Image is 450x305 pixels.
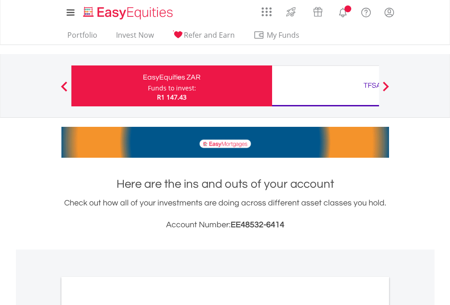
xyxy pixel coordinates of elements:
[377,86,395,95] button: Next
[378,2,401,22] a: My Profile
[304,2,331,19] a: Vouchers
[283,5,298,19] img: thrive-v2.svg
[55,86,73,95] button: Previous
[169,30,238,45] a: Refer and Earn
[112,30,157,45] a: Invest Now
[81,5,177,20] img: EasyEquities_Logo.png
[64,30,101,45] a: Portfolio
[148,84,196,93] div: Funds to invest:
[61,176,389,192] h1: Here are the ins and outs of your account
[256,2,278,17] a: AppsGrid
[184,30,235,40] span: Refer and Earn
[61,127,389,158] img: EasyMortage Promotion Banner
[61,197,389,231] div: Check out how all of your investments are doing across different asset classes you hold.
[310,5,325,19] img: vouchers-v2.svg
[354,2,378,20] a: FAQ's and Support
[253,29,313,41] span: My Funds
[77,71,267,84] div: EasyEquities ZAR
[231,220,284,229] span: EE48532-6414
[61,219,389,231] h3: Account Number:
[331,2,354,20] a: Notifications
[80,2,177,20] a: Home page
[157,93,187,101] span: R1 147.43
[262,7,272,17] img: grid-menu-icon.svg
